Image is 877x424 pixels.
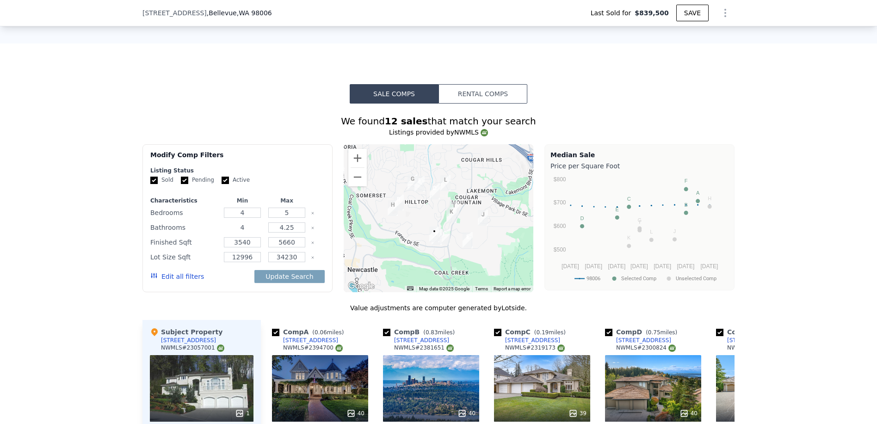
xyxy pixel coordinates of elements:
[654,263,671,270] text: [DATE]
[311,226,315,230] button: Clear
[266,197,307,204] div: Max
[446,207,457,223] div: 5990 158th Ave SE
[554,223,566,229] text: $600
[150,206,218,219] div: Bedrooms
[550,172,729,288] svg: A chart.
[550,160,729,172] div: Price per Square Foot
[616,344,676,352] div: NWMLS # 2300824
[637,217,642,223] text: G
[554,176,566,183] text: $800
[315,329,327,336] span: 0.06
[150,177,158,184] input: Sold
[481,129,488,136] img: NWMLS Logo
[235,409,250,418] div: 1
[605,337,671,344] a: [STREET_ADDRESS]
[608,263,626,270] text: [DATE]
[430,184,440,199] div: 5223 153rd Ct SE
[676,5,709,21] button: SAVE
[630,263,648,270] text: [DATE]
[394,195,404,210] div: 5540 143rd Ave SE
[142,128,735,137] div: Listings provided by NWMLS
[673,228,676,234] text: J
[648,329,661,336] span: 0.75
[684,202,687,208] text: B
[478,210,488,226] div: 5990 167th Ave SE
[494,327,569,337] div: Comp C
[408,174,418,190] div: 14572 SE 51st St
[181,177,188,184] input: Pending
[627,196,631,202] text: C
[311,241,315,245] button: Clear
[142,115,735,128] div: We found that match your search
[727,337,782,344] div: [STREET_ADDRESS]
[346,280,377,292] img: Google
[150,272,204,281] button: Edit all filters
[150,221,218,234] div: Bathrooms
[616,337,671,344] div: [STREET_ADDRESS]
[283,337,338,344] div: [STREET_ADDRESS]
[536,329,549,336] span: 0.19
[407,286,414,290] button: Keyboard shortcuts
[150,236,218,249] div: Finished Sqft
[346,409,364,418] div: 40
[346,280,377,292] a: Open this area in Google Maps (opens a new window)
[350,84,438,104] button: Sale Comps
[568,409,587,418] div: 39
[414,176,425,192] div: 14857 SE 50th St
[616,207,619,212] text: E
[505,344,565,352] div: NWMLS # 2319173
[426,329,438,336] span: 0.83
[716,327,791,337] div: Comp E
[449,201,459,217] div: 15899 SE 58th St
[716,4,735,22] button: Show Options
[335,344,343,352] img: NWMLS Logo
[222,177,229,184] input: Active
[642,329,681,336] span: ( miles)
[716,337,782,344] a: [STREET_ADDRESS]
[272,327,347,337] div: Comp A
[494,286,531,291] a: Report a map error
[150,327,222,337] div: Subject Property
[440,229,450,245] div: 6574 156th Ave SE
[420,329,458,336] span: ( miles)
[311,211,315,215] button: Clear
[385,116,428,127] strong: 12 sales
[217,344,224,352] img: NWMLS Logo
[394,344,454,352] div: NWMLS # 2381651
[708,196,711,201] text: H
[207,8,272,18] span: , Bellevue
[562,263,579,270] text: [DATE]
[161,344,224,352] div: NWMLS # 23057001
[237,9,272,17] span: , WA 98006
[272,337,338,344] a: [STREET_ADDRESS]
[161,337,216,344] div: [STREET_ADDRESS]
[679,409,698,418] div: 40
[494,337,560,344] a: [STREET_ADDRESS]
[438,84,527,104] button: Rental Comps
[446,344,454,352] img: NWMLS Logo
[432,229,442,245] div: 6581 156th Ave SE
[581,215,584,221] text: D
[591,8,635,18] span: Last Sold for
[142,303,735,313] div: Value adjustments are computer generated by Lotside .
[150,150,325,167] div: Modify Comp Filters
[505,337,560,344] div: [STREET_ADDRESS]
[309,329,347,336] span: ( miles)
[150,251,218,264] div: Lot Size Sqft
[150,197,218,204] div: Characteristics
[475,286,488,291] a: Terms (opens in new tab)
[587,276,600,282] text: 98006
[150,167,325,174] div: Listing Status
[388,200,398,216] div: 5709 143rd Pl SE
[383,337,449,344] a: [STREET_ADDRESS]
[700,263,718,270] text: [DATE]
[181,176,214,184] label: Pending
[676,276,716,282] text: Unselected Comp
[531,329,569,336] span: ( miles)
[254,270,324,283] button: Update Search
[696,190,700,196] text: A
[639,219,640,225] text: I
[685,178,688,184] text: F
[419,286,469,291] span: Map data ©2025 Google
[677,263,694,270] text: [DATE]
